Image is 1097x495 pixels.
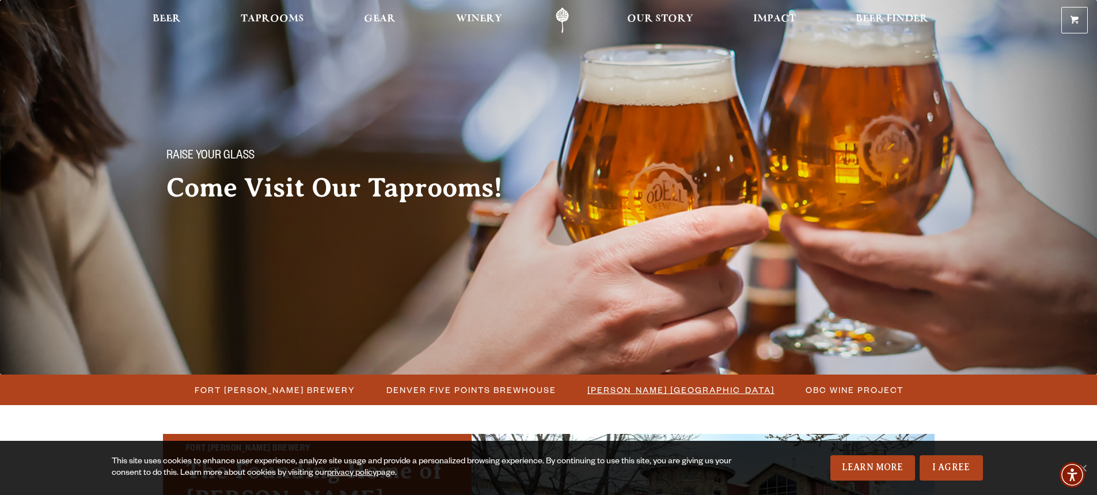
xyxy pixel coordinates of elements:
[920,455,983,481] a: I Agree
[386,381,556,398] span: Denver Five Points Brewhouse
[587,381,775,398] span: [PERSON_NAME] [GEOGRAPHIC_DATA]
[746,7,803,33] a: Impact
[806,381,904,398] span: OBC Wine Project
[153,14,181,24] span: Beer
[327,469,377,478] a: privacy policy
[541,7,584,33] a: Odell Home
[1060,462,1085,488] div: Accessibility Menu
[379,381,562,398] a: Denver Five Points Brewhouse
[195,381,355,398] span: Fort [PERSON_NAME] Brewery
[145,7,188,33] a: Beer
[580,381,780,398] a: [PERSON_NAME] [GEOGRAPHIC_DATA]
[188,381,361,398] a: Fort [PERSON_NAME] Brewery
[753,14,796,24] span: Impact
[627,14,693,24] span: Our Story
[620,7,701,33] a: Our Story
[166,149,255,164] span: Raise your glass
[856,14,928,24] span: Beer Finder
[364,14,396,24] span: Gear
[449,7,510,33] a: Winery
[848,7,936,33] a: Beer Finder
[233,7,312,33] a: Taprooms
[356,7,403,33] a: Gear
[830,455,915,481] a: Learn More
[241,14,304,24] span: Taprooms
[799,381,909,398] a: OBC Wine Project
[456,14,502,24] span: Winery
[166,173,526,202] h2: Come Visit Our Taprooms!
[112,456,735,479] div: This site uses cookies to enhance user experience, analyze site usage and provide a personalized ...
